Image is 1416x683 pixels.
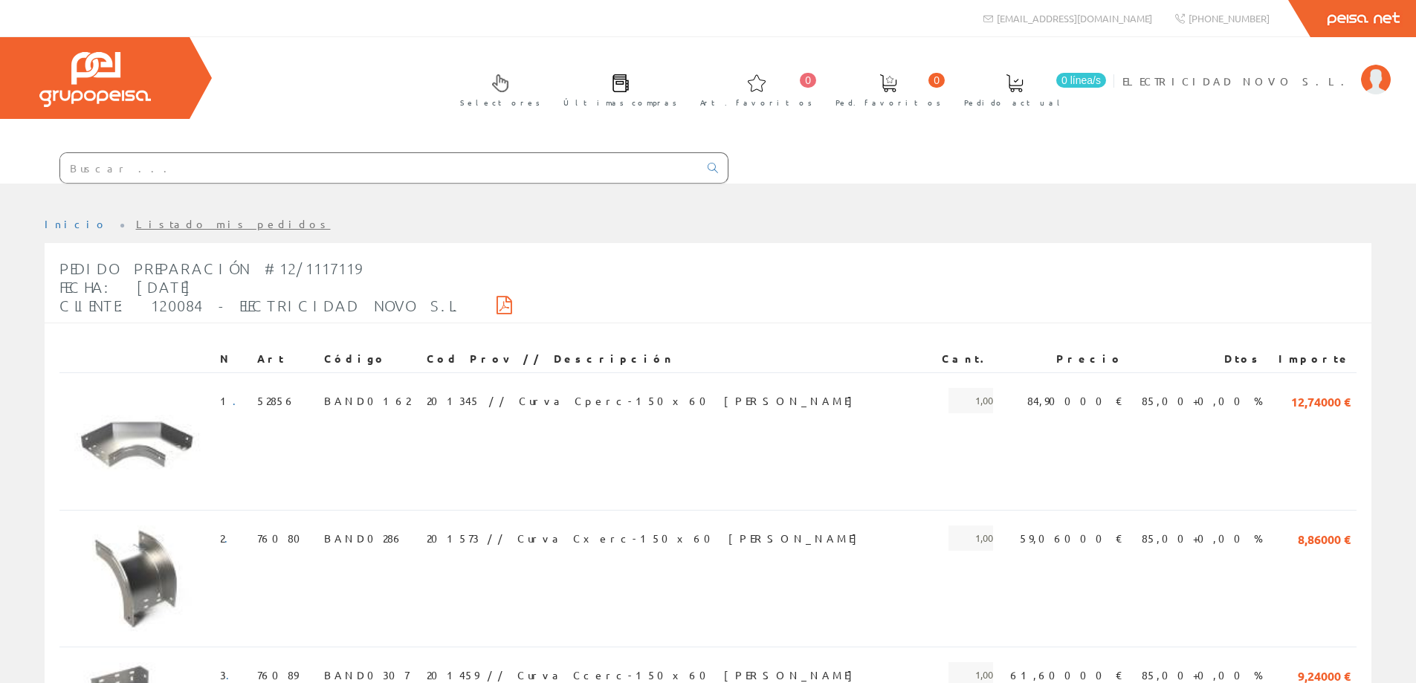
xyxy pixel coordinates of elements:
[1056,73,1106,88] span: 0 línea/s
[324,388,410,413] span: BAND0162
[214,346,251,372] th: N
[233,394,245,407] a: .
[1142,525,1263,551] span: 85,00+0,00 %
[427,525,864,551] span: 201573 // Curva Cxerc-150x60 [PERSON_NAME]
[251,346,318,372] th: Art
[1122,74,1354,88] span: ELECTRICIDAD NOVO S.L.
[224,531,237,545] a: .
[835,95,941,110] span: Ped. favoritos
[1129,346,1268,372] th: Dtos
[136,217,331,230] a: Listado mis pedidos
[1291,388,1351,413] span: 12,74000 €
[563,95,677,110] span: Últimas compras
[257,388,296,413] span: 52856
[1189,12,1270,25] span: [PHONE_NUMBER]
[45,217,108,230] a: Inicio
[460,95,540,110] span: Selectores
[549,62,685,116] a: Últimas compras
[39,52,151,107] img: Grupo Peisa
[220,388,245,413] span: 1
[948,525,993,551] span: 1,00
[997,12,1152,25] span: [EMAIL_ADDRESS][DOMAIN_NAME]
[60,153,699,183] input: Buscar ...
[1142,388,1263,413] span: 85,00+0,00 %
[1020,525,1123,551] span: 59,06000 €
[964,95,1065,110] span: Pedido actual
[1298,525,1351,551] span: 8,86000 €
[1122,62,1391,76] a: ELECTRICIDAD NOVO S.L.
[65,388,208,495] img: Foto artículo (192x143.62204724409)
[257,525,309,551] span: 76080
[700,95,812,110] span: Art. favoritos
[220,525,237,551] span: 2
[421,346,933,372] th: Cod Prov // Descripción
[1027,388,1123,413] span: 84,90000 €
[999,346,1130,372] th: Precio
[800,73,816,88] span: 0
[497,300,512,310] i: Descargar PDF
[948,388,993,413] span: 1,00
[445,62,548,116] a: Selectores
[226,668,239,682] a: .
[928,73,945,88] span: 0
[59,259,461,314] span: Pedido Preparación #12/1117119 Fecha: [DATE] Cliente: 120084 - ELECTRICIDAD NOVO S.L.
[318,346,421,372] th: Código
[1269,346,1357,372] th: Importe
[933,346,999,372] th: Cant.
[427,388,860,413] span: 201345 // Curva Cperc-150x60 [PERSON_NAME]
[324,525,404,551] span: BAND0286
[65,525,208,632] img: Foto artículo (192x143.62204724409)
